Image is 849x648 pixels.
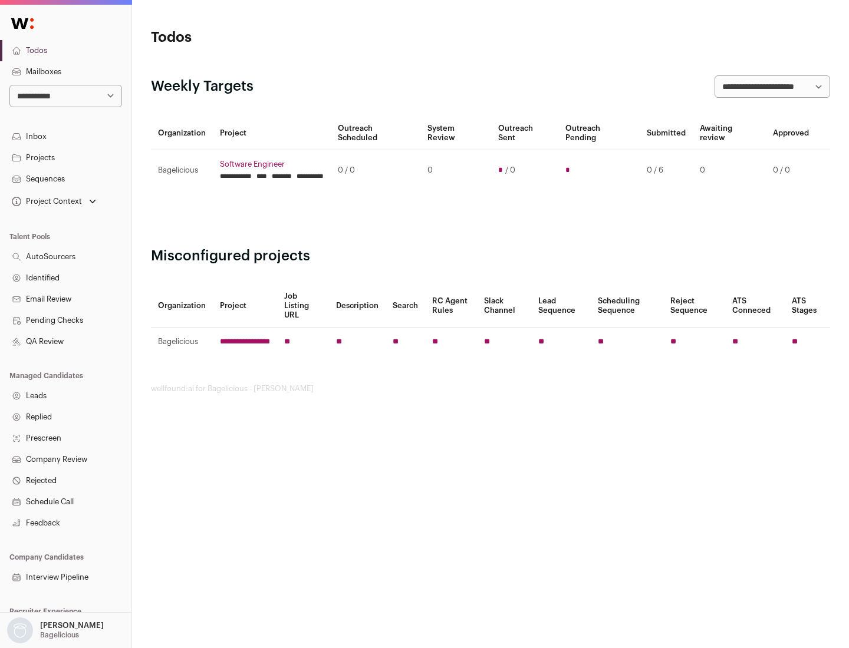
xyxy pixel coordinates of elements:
p: Bagelicious [40,630,79,640]
button: Open dropdown [5,617,106,643]
td: 0 / 0 [766,150,816,191]
th: Organization [151,285,213,328]
th: Search [386,285,425,328]
th: RC Agent Rules [425,285,476,328]
td: 0 [693,150,766,191]
th: Description [329,285,386,328]
p: [PERSON_NAME] [40,621,104,630]
th: System Review [420,117,491,150]
th: Project [213,285,277,328]
span: / 0 [505,166,515,175]
th: Project [213,117,331,150]
h1: Todos [151,28,377,47]
th: Approved [766,117,816,150]
div: Project Context [9,197,82,206]
td: 0 / 6 [640,150,693,191]
th: Job Listing URL [277,285,329,328]
th: Outreach Pending [558,117,639,150]
th: Outreach Sent [491,117,559,150]
th: ATS Stages [785,285,830,328]
footer: wellfound:ai for Bagelicious - [PERSON_NAME] [151,384,830,394]
td: 0 / 0 [331,150,420,191]
td: Bagelicious [151,328,213,356]
h2: Misconfigured projects [151,247,830,266]
th: Lead Sequence [531,285,591,328]
h2: Weekly Targets [151,77,254,96]
td: 0 [420,150,491,191]
th: Scheduling Sequence [591,285,663,328]
a: Software Engineer [220,160,324,169]
th: Reject Sequence [663,285,726,328]
button: Open dropdown [9,193,98,210]
td: Bagelicious [151,150,213,191]
th: Awaiting review [693,117,766,150]
th: Slack Channel [477,285,531,328]
img: nopic.png [7,617,33,643]
th: Organization [151,117,213,150]
th: ATS Conneced [725,285,784,328]
th: Submitted [640,117,693,150]
th: Outreach Scheduled [331,117,420,150]
img: Wellfound [5,12,40,35]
